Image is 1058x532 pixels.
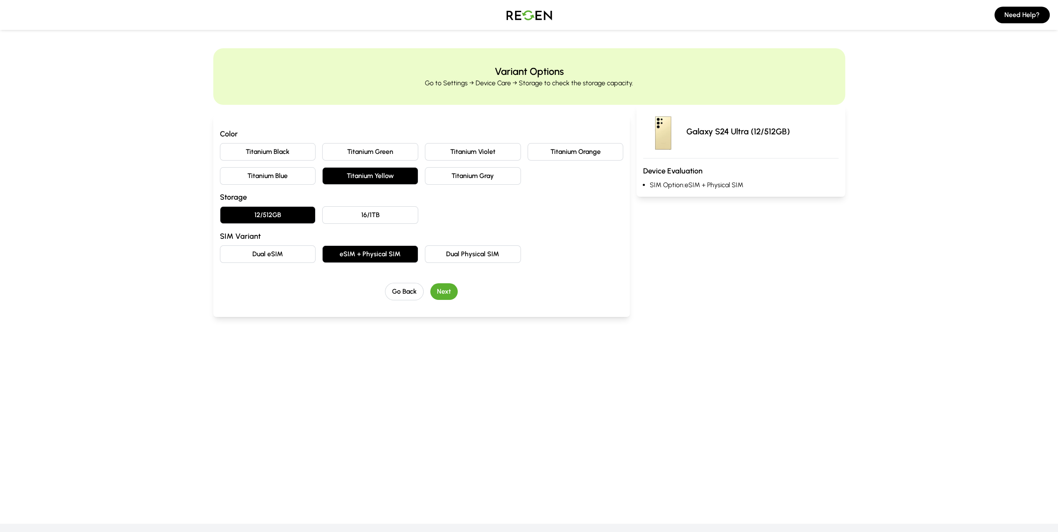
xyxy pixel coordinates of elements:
[425,167,521,185] button: Titanium Gray
[220,230,624,242] h3: SIM Variant
[643,111,683,151] img: Galaxy S24 Ultra
[430,283,458,300] button: Next
[425,78,633,88] p: Go to Settings → Device Care → Storage to check the storage capacity.
[220,143,316,161] button: Titanium Black
[322,206,418,224] button: 16/1TB
[220,167,316,185] button: Titanium Blue
[220,128,624,140] h3: Color
[322,245,418,263] button: eSIM + Physical SIM
[322,143,418,161] button: Titanium Green
[994,7,1050,23] button: Need Help?
[495,65,564,78] h2: Variant Options
[643,165,838,177] h3: Device Evaluation
[322,167,418,185] button: Titanium Yellow
[528,143,624,161] button: Titanium Orange
[425,245,521,263] button: Dual Physical SIM
[385,283,424,300] button: Go Back
[425,143,521,161] button: Titanium Violet
[220,245,316,263] button: Dual eSIM
[220,191,624,203] h3: Storage
[500,3,558,27] img: Logo
[220,206,316,224] button: 12/512GB
[686,126,790,137] p: Galaxy S24 Ultra (12/512GB)
[650,180,838,190] li: SIM Option: eSIM + Physical SIM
